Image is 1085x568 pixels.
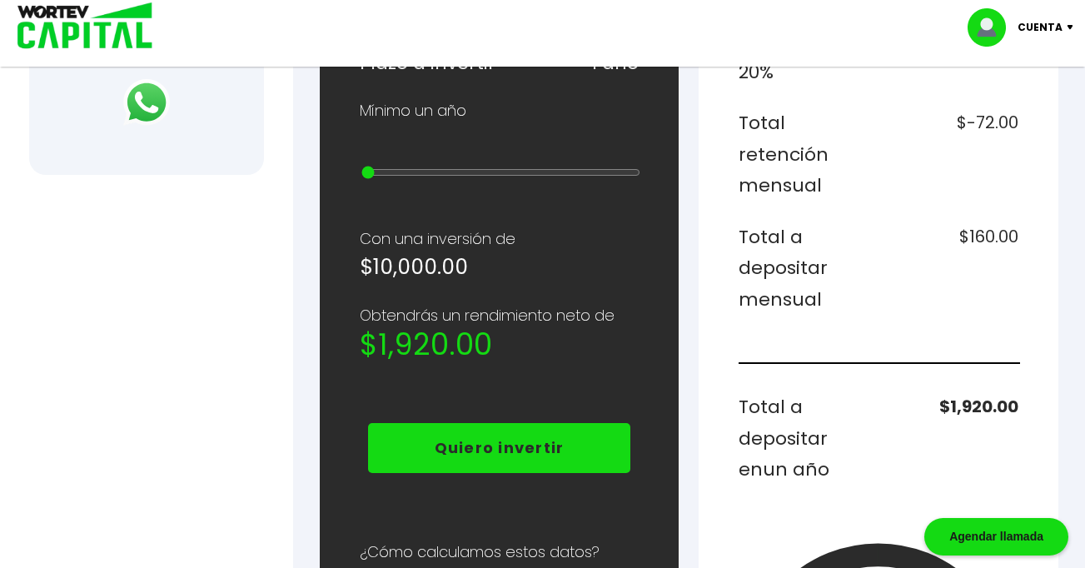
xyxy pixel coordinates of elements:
[360,252,640,283] h5: $10,000.00
[1018,15,1063,40] p: Cuenta
[1063,25,1085,30] img: icon-down
[885,107,1018,202] h6: $-72.00
[739,222,872,316] h6: Total a depositar mensual
[885,391,1018,486] h6: $1,920.00
[885,222,1018,316] h6: $160.00
[739,391,872,486] h6: Total a depositar en un año
[360,303,640,328] p: Obtendrás un rendimiento neto de
[360,328,640,361] h2: $1,920.00
[368,423,631,473] button: Quiero invertir
[968,8,1018,47] img: profile-image
[360,227,640,252] p: Con una inversión de
[924,518,1068,556] div: Agendar llamada
[435,436,565,461] p: Quiero invertir
[123,79,170,126] img: logos_whatsapp-icon.242b2217.svg
[360,98,466,123] p: Mínimo un año
[360,540,640,565] p: ¿Cómo calculamos estos datos?
[739,107,872,202] h6: Total retención mensual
